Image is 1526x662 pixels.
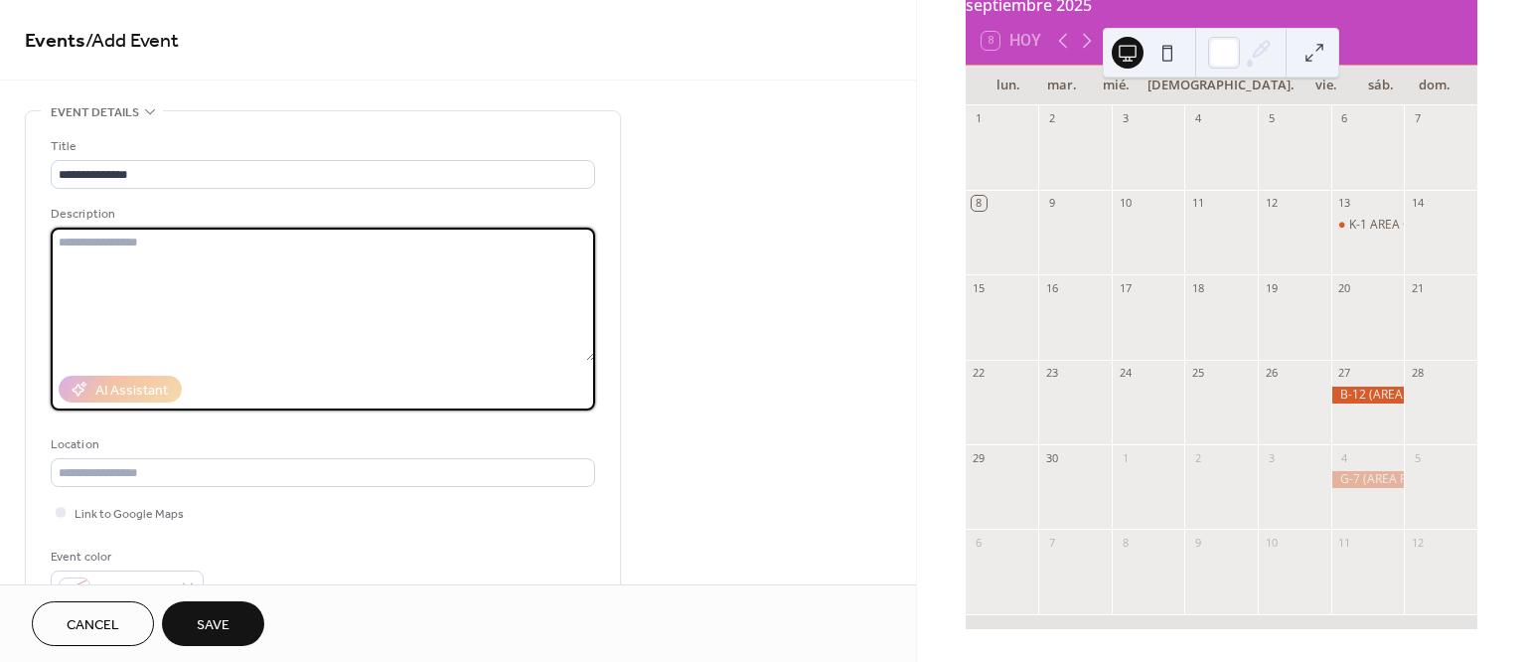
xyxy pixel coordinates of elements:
div: 11 [1337,535,1352,550]
div: dom. [1408,66,1461,105]
div: 8 [1118,535,1133,550]
div: 17 [1118,280,1133,295]
div: 20 [1337,280,1352,295]
div: 10 [1118,196,1133,211]
div: 5 [1264,111,1279,126]
div: K-1 AREA CERRADA (NOCTURNO) [1331,217,1405,234]
div: Title [51,136,591,157]
div: [DEMOGRAPHIC_DATA]. [1143,66,1299,105]
div: 13 [1337,196,1352,211]
span: Cancel [67,615,119,636]
div: 2 [1190,450,1205,465]
div: 2 [1044,111,1059,126]
div: Location [51,434,591,455]
div: 23 [1044,366,1059,381]
div: 1 [1118,450,1133,465]
div: 25 [1190,366,1205,381]
div: 12 [1264,196,1279,211]
div: 9 [1190,535,1205,550]
div: 3 [1264,450,1279,465]
div: 28 [1410,366,1425,381]
div: 16 [1044,280,1059,295]
div: 5 [1410,450,1425,465]
div: Description [51,204,591,225]
div: 6 [1337,111,1352,126]
div: 12 [1410,535,1425,550]
div: 7 [1410,111,1425,126]
div: mié. [1089,66,1143,105]
div: 1 [972,111,987,126]
div: 18 [1190,280,1205,295]
span: Event details [51,102,139,123]
div: 4 [1337,450,1352,465]
button: Cancel [32,601,154,646]
div: 15 [972,280,987,295]
span: Save [197,615,229,636]
div: 8 [972,196,987,211]
div: 24 [1118,366,1133,381]
div: vie. [1299,66,1353,105]
div: 22 [972,366,987,381]
span: / Add Event [85,22,179,61]
div: 21 [1410,280,1425,295]
span: Link to Google Maps [75,504,184,525]
div: 26 [1264,366,1279,381]
div: 6 [972,535,987,550]
div: 7 [1044,535,1059,550]
div: sáb. [1354,66,1408,105]
div: 9 [1044,196,1059,211]
div: 11 [1190,196,1205,211]
div: G-7 (AREA PISCINA) [1331,471,1405,488]
button: Save [162,601,264,646]
div: 30 [1044,450,1059,465]
div: 10 [1264,535,1279,550]
div: B-12 (AREA CERRADA) [1331,387,1405,404]
div: 29 [972,450,987,465]
div: 14 [1410,196,1425,211]
div: 4 [1190,111,1205,126]
div: Event color [51,547,200,568]
div: 27 [1337,366,1352,381]
div: lun. [982,66,1035,105]
div: 3 [1118,111,1133,126]
a: Events [25,22,85,61]
div: 19 [1264,280,1279,295]
div: mar. [1035,66,1089,105]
